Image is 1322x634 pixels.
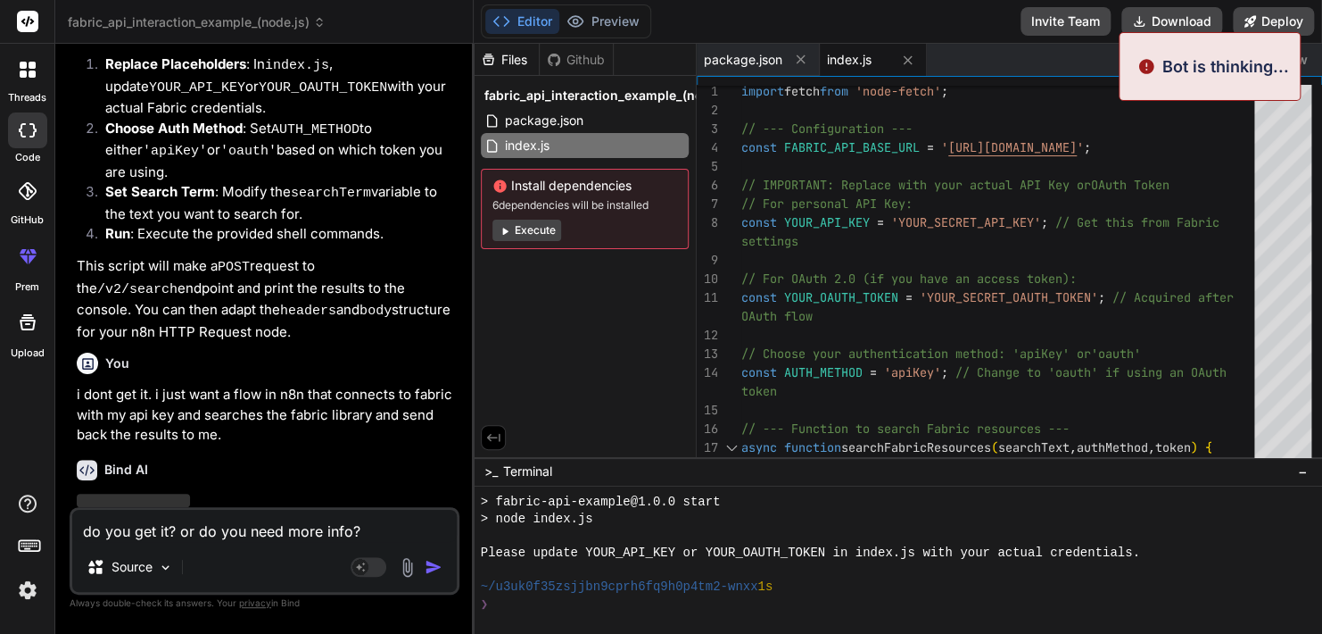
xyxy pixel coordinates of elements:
[1162,54,1289,79] p: Bot is thinking...
[91,224,456,249] li: : Execute the provided shell commands.
[77,256,456,342] p: This script will make a request to the endpoint and print the results to the console. You can the...
[91,54,456,119] li: : In , update or with your actual Fabric credentials.
[485,9,559,34] button: Editor
[697,326,718,345] div: 12
[1098,289,1105,305] span: ;
[104,461,148,479] h6: Bind AI
[784,214,870,230] span: YOUR_API_KEY
[68,13,326,31] span: fabric_api_interaction_example_(node.js)
[1091,177,1169,193] span: OAuth Token
[827,51,872,69] span: index.js
[697,363,718,382] div: 14
[1191,439,1198,455] span: )
[239,597,271,608] span: privacy
[1055,214,1219,230] span: // Get this from Fabric
[927,139,934,155] span: =
[1041,214,1048,230] span: ;
[741,439,777,455] span: async
[1091,346,1141,362] span: 'oauth'
[1298,463,1308,480] span: −
[481,494,721,511] span: > fabric-api-example@1.0.0 start
[741,308,813,324] span: OAuth flow
[492,220,561,241] button: Execute
[220,144,277,159] code: 'oauth'
[1155,439,1191,455] span: token
[1084,139,1091,155] span: ;
[11,213,44,228] label: GitHub
[941,364,948,380] span: ;
[77,494,190,507] span: ‌
[697,138,718,157] div: 4
[741,271,1077,287] span: // For OAuth 2.0 (if you have an access token):
[720,438,743,457] div: Click to collapse the range.
[158,560,173,575] img: Pick Models
[70,595,459,612] p: Always double-check its answers. Your in Bind
[72,510,457,542] textarea: do you get it? or do you need more info?
[697,288,718,307] div: 11
[877,214,884,230] span: =
[741,421,1070,437] span: // --- Function to search Fabric resources ---
[741,196,913,212] span: // For personal API Key:
[105,120,243,137] strong: Choose Auth Method
[492,198,677,213] span: 6 dependencies will be installed
[1205,439,1212,455] span: {
[91,119,456,183] li: : Set to either or based on which token you are using.
[291,186,371,201] code: searchTerm
[697,120,718,138] div: 3
[481,596,490,613] span: ❯
[8,90,46,105] label: threads
[1112,289,1234,305] span: // Acquired after
[998,439,1070,455] span: searchText
[1070,439,1077,455] span: ,
[941,83,948,99] span: ;
[784,439,841,455] span: function
[503,135,551,156] span: index.js
[697,438,718,457] div: 17
[784,83,820,99] span: fetch
[741,139,777,155] span: const
[105,355,129,372] h6: You
[271,122,359,138] code: AUTH_METHOD
[1148,439,1155,455] span: ,
[484,87,737,104] span: fabric_api_interaction_example_(node.js)
[484,463,498,480] span: >_
[697,213,718,232] div: 8
[143,144,207,159] code: 'apiKey'
[697,176,718,195] div: 6
[105,183,215,200] strong: Set Search Term
[784,289,898,305] span: YOUR_OAUTH_TOKEN
[1294,457,1311,486] button: −
[784,364,863,380] span: AUTH_METHOD
[884,364,941,380] span: 'apiKey'
[741,383,777,399] span: token
[905,289,913,305] span: =
[741,214,777,230] span: const
[397,557,417,578] img: attachment
[820,83,848,99] span: from
[757,579,773,596] span: 1s
[1077,139,1084,155] span: '
[741,83,784,99] span: import
[12,575,43,605] img: settings
[77,385,456,446] p: i dont get it. i just want a flow in n8n that connects to fabric with my api key and searches the...
[503,463,552,480] span: Terminal
[991,439,998,455] span: (
[955,364,1227,380] span: // Change to 'oauth' if using an OAuth
[697,345,718,363] div: 13
[870,364,877,380] span: =
[105,55,246,72] strong: Replace Placeholders
[149,80,245,96] code: YOUR_API_KEY
[15,150,40,165] label: code
[280,304,336,319] code: headers
[697,195,718,213] div: 7
[540,51,613,69] div: Github
[1077,439,1148,455] span: authMethod
[891,214,1041,230] span: 'YOUR_SECRET_API_KEY'
[841,439,991,455] span: searchFabricResources
[697,82,718,101] div: 1
[265,58,329,73] code: index.js
[1137,54,1155,79] img: alert
[697,101,718,120] div: 2
[1121,7,1222,36] button: Download
[359,304,392,319] code: body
